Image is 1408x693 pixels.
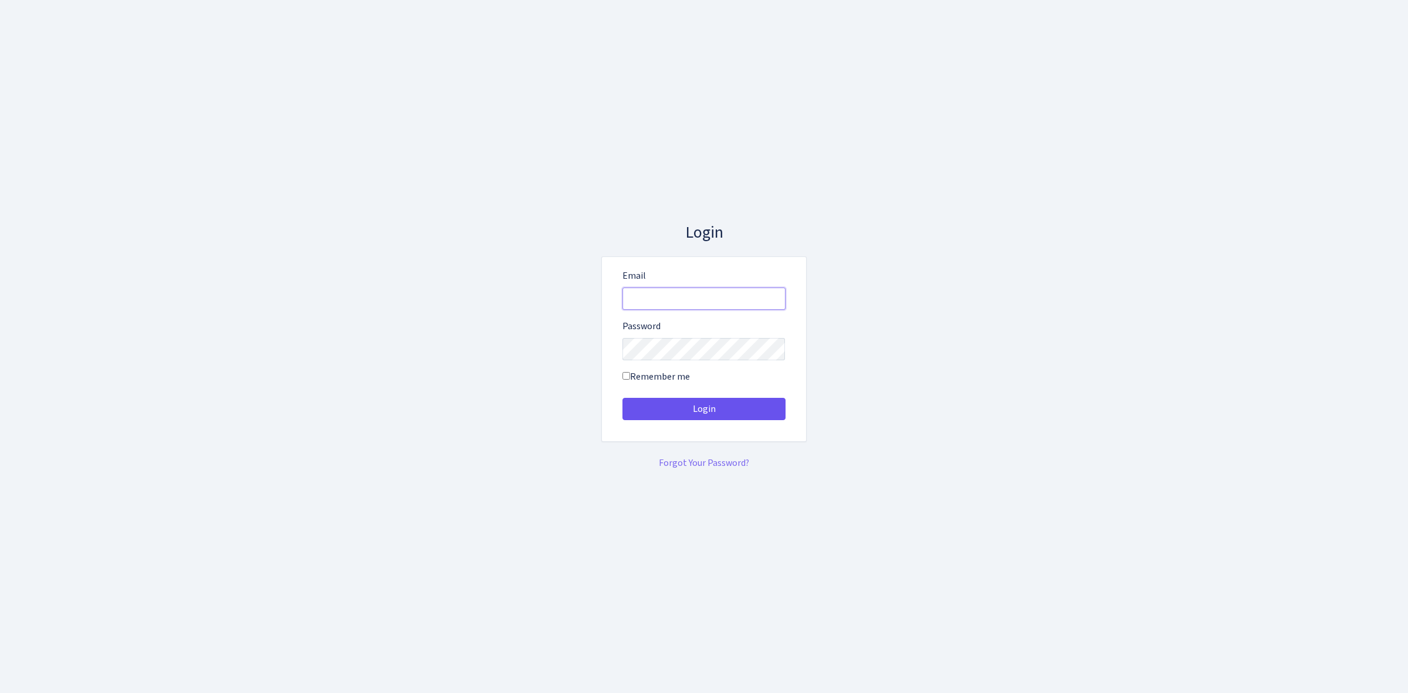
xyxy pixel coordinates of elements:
[659,457,749,469] a: Forgot Your Password?
[622,372,630,380] input: Remember me
[622,398,786,420] button: Login
[622,269,646,283] label: Email
[622,370,690,384] label: Remember me
[622,319,661,333] label: Password
[601,223,807,243] h3: Login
